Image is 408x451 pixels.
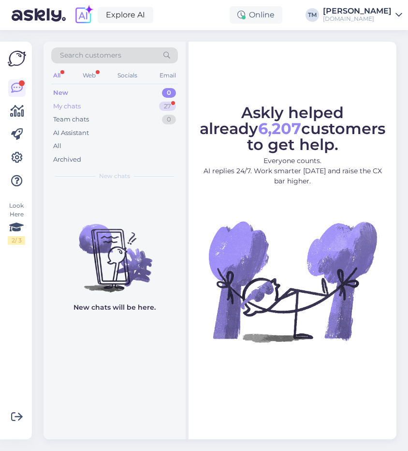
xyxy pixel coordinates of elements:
div: 0 [162,88,176,98]
div: Web [81,69,98,82]
div: 27 [159,102,176,111]
div: Socials [116,69,139,82]
div: All [53,141,61,151]
img: explore-ai [73,5,94,25]
b: 6,207 [258,119,301,138]
div: 0 [162,115,176,124]
div: Email [158,69,178,82]
div: New [53,88,68,98]
div: Archived [53,155,81,165]
p: New chats will be here. [73,302,156,313]
div: Look Here [8,201,25,245]
div: [DOMAIN_NAME] [323,15,392,23]
div: 2 / 3 [8,236,25,245]
span: Askly helped already customers to get help. [200,103,385,154]
div: My chats [53,102,81,111]
span: Search customers [60,50,121,60]
div: Team chats [53,115,89,124]
p: Everyone counts. AI replies 24/7. Work smarter [DATE] and raise the CX bar higher. [197,156,388,186]
div: AI Assistant [53,128,89,138]
a: Explore AI [98,7,153,23]
div: TM [306,8,319,22]
a: [PERSON_NAME][DOMAIN_NAME] [323,7,402,23]
div: [PERSON_NAME] [323,7,392,15]
img: No Chat active [205,194,379,368]
div: All [51,69,62,82]
img: Askly Logo [8,49,26,68]
div: Online [230,6,282,24]
span: New chats [99,172,130,180]
img: No chats [44,207,186,294]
